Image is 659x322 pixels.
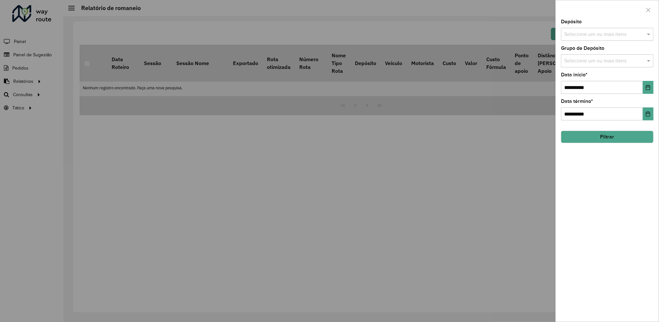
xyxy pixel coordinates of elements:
button: Choose Date [643,81,654,94]
button: Filtrar [561,131,654,143]
button: Choose Date [643,107,654,120]
label: Data término [561,97,593,105]
label: Depósito [561,18,582,26]
label: Grupo de Depósito [561,44,604,52]
label: Data início [561,71,588,79]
